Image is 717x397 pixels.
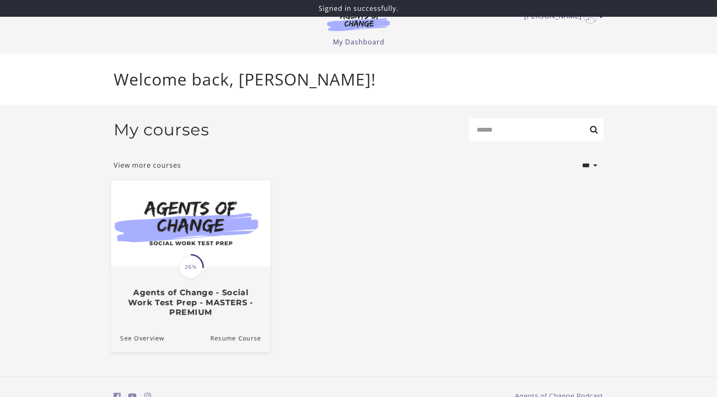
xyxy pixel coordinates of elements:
img: Agents of Change Logo [318,12,399,31]
h2: My courses [114,120,209,140]
h3: Agents of Change - Social Work Test Prep - MASTERS - PREMIUM [120,288,261,317]
span: 26% [179,255,203,279]
a: My Dashboard [333,37,384,47]
a: Agents of Change - Social Work Test Prep - MASTERS - PREMIUM: Resume Course [210,324,270,352]
a: Toggle menu [524,10,599,23]
p: Signed in successfully. [3,3,714,13]
a: View more courses [114,160,181,170]
p: Welcome back, [PERSON_NAME]! [114,67,603,92]
a: Agents of Change - Social Work Test Prep - MASTERS - PREMIUM: See Overview [111,324,164,352]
